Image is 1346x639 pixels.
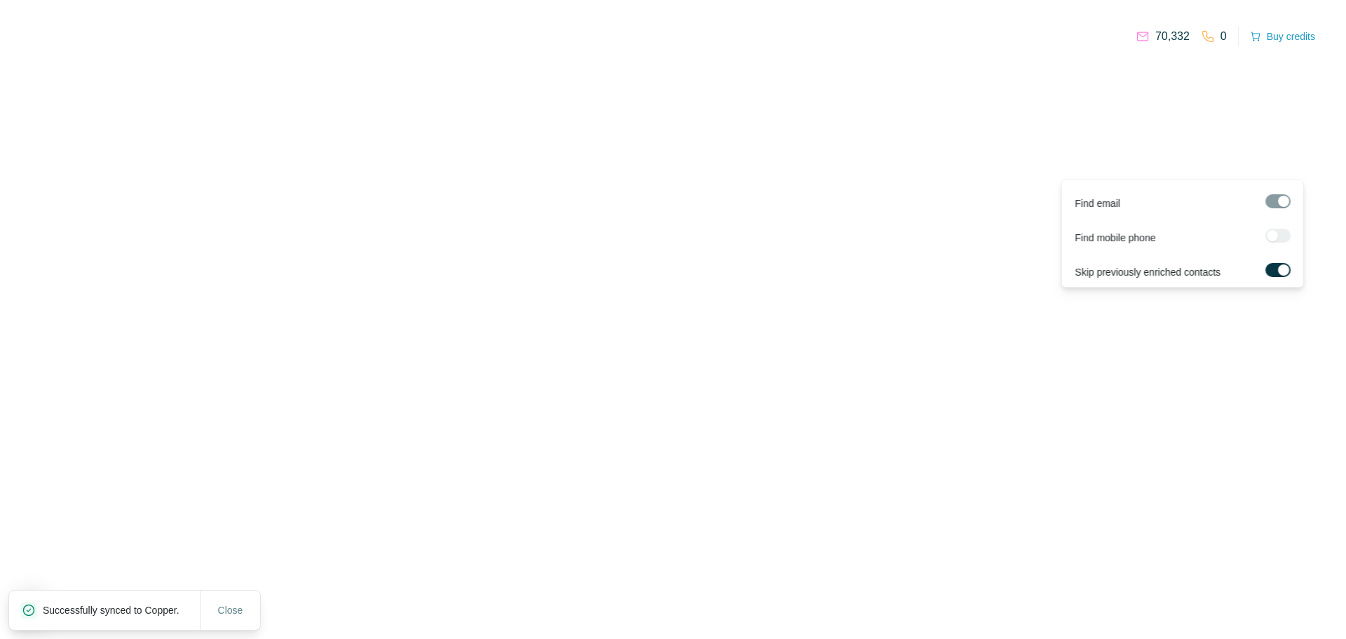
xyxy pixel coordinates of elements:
[208,598,253,623] button: Close
[218,603,243,617] span: Close
[1075,196,1120,210] span: Find email
[1075,265,1221,279] span: Skip previously enriched contacts
[1155,28,1190,45] p: 70,332
[43,603,191,617] p: Successfully synced to Copper.
[1250,27,1315,46] button: Buy credits
[1221,28,1227,45] p: 0
[1075,231,1155,245] span: Find mobile phone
